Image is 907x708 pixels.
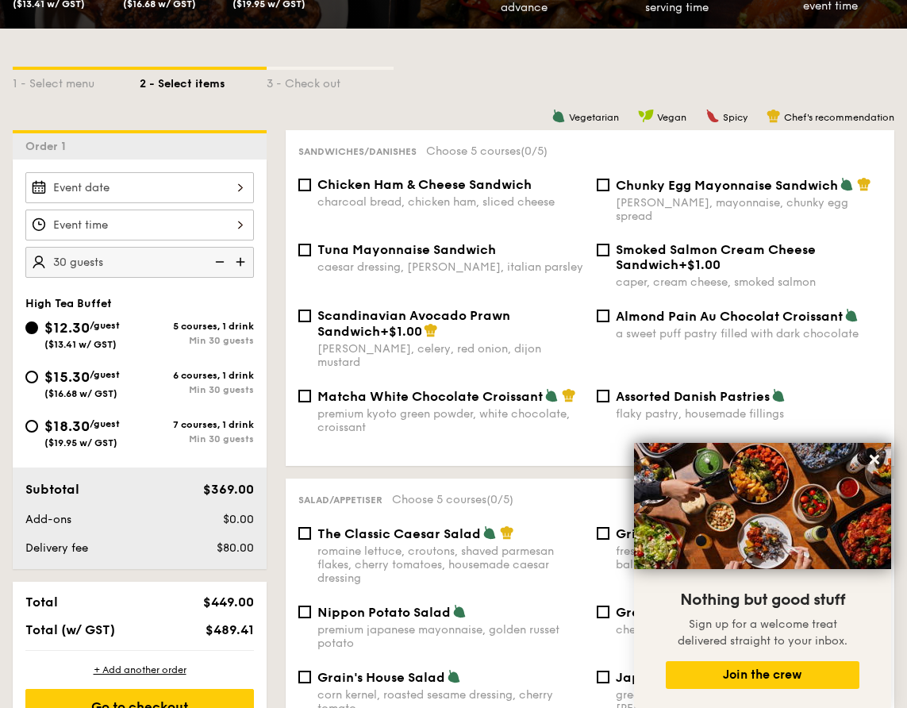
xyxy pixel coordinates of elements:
[90,418,120,429] span: /guest
[317,242,496,257] span: Tuna Mayonnaise Sandwich
[616,389,770,404] span: Assorted Danish Pastries
[317,308,510,339] span: Scandinavian Avocado Prawn Sandwich
[597,310,609,322] input: Almond Pain Au Chocolat Croissanta sweet puff pastry filled with dark chocolate
[840,177,854,191] img: icon-vegetarian.fe4039eb.svg
[25,594,58,610] span: Total
[298,390,311,402] input: Matcha White Chocolate Croissantpremium kyoto green powder, white chocolate, croissant
[90,369,120,380] span: /guest
[25,172,254,203] input: Event date
[25,140,72,153] span: Order 1
[140,370,254,381] div: 6 courses, 1 drink
[317,670,445,685] span: Grain's House Salad
[298,244,311,256] input: Tuna Mayonnaise Sandwichcaesar dressing, [PERSON_NAME], italian parsley
[298,606,311,618] input: Nippon Potato Saladpremium japanese mayonnaise, golden russet potato
[844,308,859,322] img: icon-vegetarian.fe4039eb.svg
[452,604,467,618] img: icon-vegetarian.fe4039eb.svg
[616,670,768,685] span: Japanese Broccoli Slaw
[552,109,566,123] img: icon-vegetarian.fe4039eb.svg
[616,623,882,637] div: cherry tomato, [PERSON_NAME], feta cheese
[317,195,584,209] div: charcoal bread, chicken ham, sliced cheese
[44,368,90,386] span: $15.30
[616,544,882,571] div: fresh herbs, shiitake mushroom, king oyster, balsamic dressing
[705,109,720,123] img: icon-spicy.37a8142b.svg
[140,321,254,332] div: 5 courses, 1 drink
[597,606,609,618] input: Green [DEMOGRAPHIC_DATA] Saladcherry tomato, [PERSON_NAME], feta cheese
[298,671,311,683] input: Grain's House Saladcorn kernel, roasted sesame dressing, cherry tomato
[616,309,843,324] span: Almond Pain Au Chocolat Croissant
[426,144,548,158] span: Choose 5 courses
[616,605,847,620] span: Green [DEMOGRAPHIC_DATA] Salad
[317,605,451,620] span: Nippon Potato Salad
[500,525,514,540] img: icon-chef-hat.a58ddaea.svg
[44,388,117,399] span: ($16.68 w/ GST)
[44,417,90,435] span: $18.30
[317,623,584,650] div: premium japanese mayonnaise, golden russet potato
[616,196,882,223] div: [PERSON_NAME], mayonnaise, chunky egg spread
[317,342,584,369] div: [PERSON_NAME], celery, red onion, dijon mustard
[597,527,609,540] input: Grilled Forest Mushroom Saladfresh herbs, shiitake mushroom, king oyster, balsamic dressing
[666,661,859,689] button: Join the crew
[317,177,532,192] span: Chicken Ham & Cheese Sandwich
[597,244,609,256] input: Smoked Salmon Cream Cheese Sandwich+$1.00caper, cream cheese, smoked salmon
[25,664,254,676] div: + Add another order
[634,443,891,569] img: DSC07876-Edit02-Large.jpeg
[616,242,816,272] span: Smoked Salmon Cream Cheese Sandwich
[597,671,609,683] input: Japanese Broccoli Slawgreek extra virgin olive oil, kizami [PERSON_NAME], yuzu soy-sesame dressing
[616,407,882,421] div: flaky pastry, housemade fillings
[616,275,882,289] div: caper, cream cheese, smoked salmon
[317,389,543,404] span: Matcha White Chocolate Croissant
[217,541,254,555] span: $80.00
[678,618,847,648] span: Sign up for a welcome treat delivered straight to your inbox.
[140,384,254,395] div: Min 30 guests
[223,513,254,526] span: $0.00
[25,210,254,240] input: Event time
[140,335,254,346] div: Min 30 guests
[723,112,748,123] span: Spicy
[140,433,254,444] div: Min 30 guests
[784,112,894,123] span: Chef's recommendation
[317,407,584,434] div: premium kyoto green powder, white chocolate, croissant
[25,513,71,526] span: Add-ons
[678,257,721,272] span: +$1.00
[862,447,887,472] button: Close
[317,260,584,274] div: caesar dressing, [PERSON_NAME], italian parsley
[44,437,117,448] span: ($19.95 w/ GST)
[206,622,254,637] span: $489.41
[25,541,88,555] span: Delivery fee
[562,388,576,402] img: icon-chef-hat.a58ddaea.svg
[25,321,38,334] input: $12.30/guest($13.41 w/ GST)5 courses, 1 drinkMin 30 guests
[25,371,38,383] input: $15.30/guest($16.68 w/ GST)6 courses, 1 drinkMin 30 guests
[597,390,609,402] input: Assorted Danish Pastriesflaky pastry, housemade fillings
[317,526,481,541] span: The Classic Caesar Salad
[424,323,438,337] img: icon-chef-hat.a58ddaea.svg
[857,177,871,191] img: icon-chef-hat.a58ddaea.svg
[771,388,786,402] img: icon-vegetarian.fe4039eb.svg
[267,70,394,92] div: 3 - Check out
[140,419,254,430] div: 7 courses, 1 drink
[44,319,90,337] span: $12.30
[544,388,559,402] img: icon-vegetarian.fe4039eb.svg
[317,544,584,585] div: romaine lettuce, croutons, shaved parmesan flakes, cherry tomatoes, housemade caesar dressing
[638,109,654,123] img: icon-vegan.f8ff3823.svg
[616,178,838,193] span: Chunky Egg Mayonnaise Sandwich
[521,144,548,158] span: (0/5)
[298,494,382,506] span: Salad/Appetiser
[298,146,417,157] span: Sandwiches/Danishes
[90,320,120,331] span: /guest
[25,482,79,497] span: Subtotal
[25,247,254,278] input: Number of guests
[44,339,117,350] span: ($13.41 w/ GST)
[767,109,781,123] img: icon-chef-hat.a58ddaea.svg
[25,297,112,310] span: High Tea Buffet
[298,179,311,191] input: Chicken Ham & Cheese Sandwichcharcoal bread, chicken ham, sliced cheese
[298,527,311,540] input: The Classic Caesar Saladromaine lettuce, croutons, shaved parmesan flakes, cherry tomatoes, house...
[569,112,619,123] span: Vegetarian
[25,622,115,637] span: Total (w/ GST)
[230,247,254,277] img: icon-add.58712e84.svg
[140,70,267,92] div: 2 - Select items
[392,493,513,506] span: Choose 5 courses
[482,525,497,540] img: icon-vegetarian.fe4039eb.svg
[486,493,513,506] span: (0/5)
[447,669,461,683] img: icon-vegetarian.fe4039eb.svg
[680,591,845,610] span: Nothing but good stuff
